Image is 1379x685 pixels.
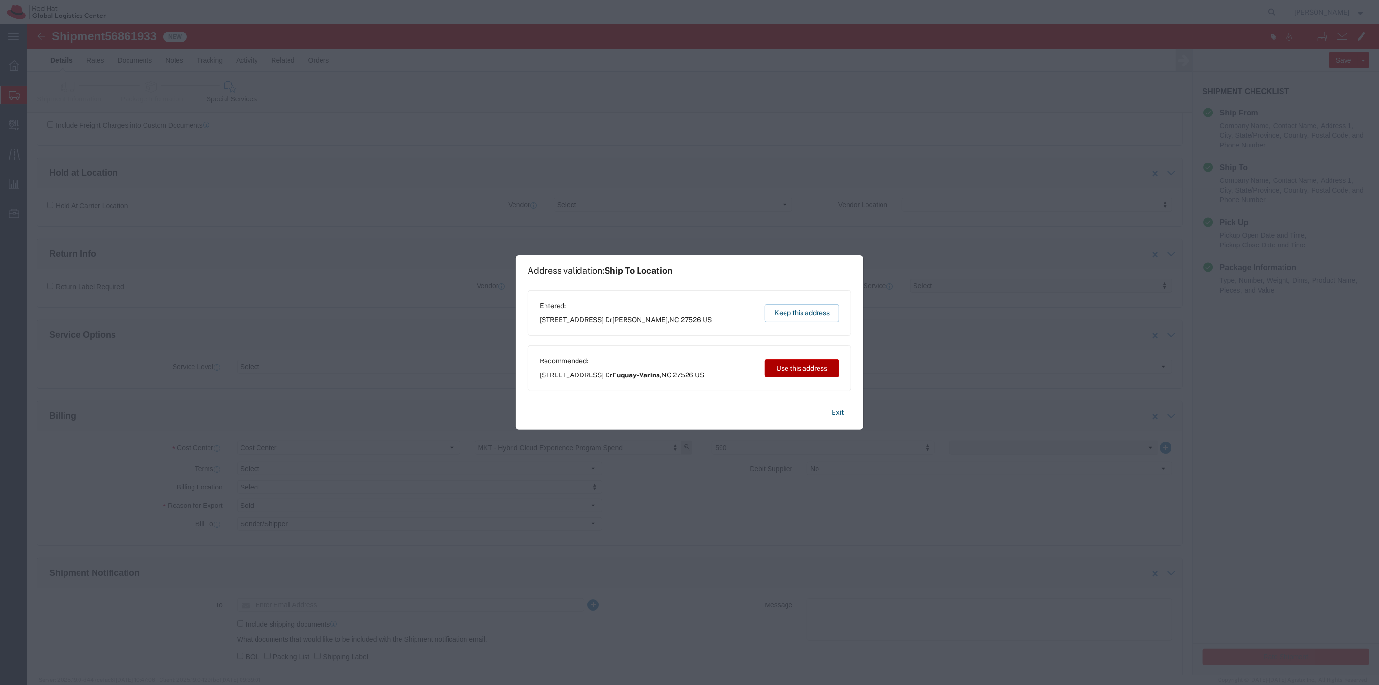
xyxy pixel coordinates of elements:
[528,265,673,276] h1: Address validation:
[540,356,704,366] span: Recommended:
[540,301,712,311] span: Entered:
[612,316,668,324] span: [PERSON_NAME]
[604,265,673,276] span: Ship To Location
[824,404,851,421] button: Exit
[681,316,701,324] span: 27526
[612,371,660,379] span: Fuquay-Varina
[669,316,679,324] span: NC
[703,316,712,324] span: US
[661,371,672,379] span: NC
[765,304,839,322] button: Keep this address
[695,371,704,379] span: US
[540,315,712,325] span: [STREET_ADDRESS] Dr ,
[765,359,839,377] button: Use this address
[673,371,693,379] span: 27526
[540,370,704,380] span: [STREET_ADDRESS] Dr ,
